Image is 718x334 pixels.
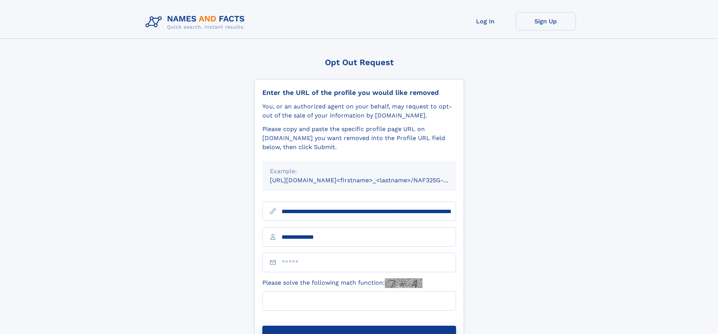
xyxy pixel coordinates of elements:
img: Logo Names and Facts [142,12,251,32]
label: Please solve the following math function: [262,278,423,288]
a: Sign Up [516,12,576,31]
div: Enter the URL of the profile you would like removed [262,88,456,97]
small: [URL][DOMAIN_NAME]<firstname>_<lastname>/NAF325G-xxxxxxxx [270,177,470,184]
div: Please copy and paste the specific profile page URL on [DOMAIN_NAME] you want removed into the Pr... [262,125,456,152]
a: Log In [455,12,516,31]
div: You, or an authorized agent on your behalf, may request to opt-out of the sale of your informatio... [262,102,456,120]
div: Opt Out Request [254,58,464,67]
div: Example: [270,167,449,176]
